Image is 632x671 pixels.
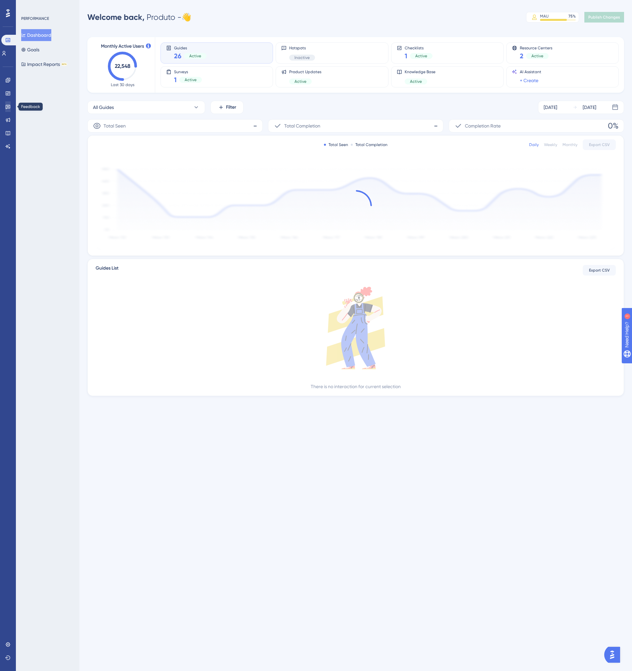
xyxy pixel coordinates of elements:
span: - [253,121,257,131]
button: Publish Changes [584,12,624,23]
button: Export CSV [583,139,616,150]
span: Last 30 days [111,82,134,87]
iframe: UserGuiding AI Assistant Launcher [604,645,624,665]
span: Completion Rate [465,122,501,130]
span: Active [294,79,306,84]
div: MAU [540,14,549,19]
span: Active [189,53,201,59]
span: Total Completion [284,122,320,130]
span: Filter [226,103,236,111]
div: [DATE] [544,103,557,111]
span: Knowledge Base [405,69,435,75]
span: Welcome back, [87,12,145,22]
div: [DATE] [583,103,596,111]
button: Impact ReportsBETA [21,58,67,70]
span: Product Updates [289,69,321,75]
span: Resource Centers [520,45,552,50]
button: All Guides [87,101,205,114]
div: Total Completion [351,142,387,147]
a: + Create [520,77,538,84]
span: Need Help? [16,2,41,10]
div: 75 % [568,14,576,19]
span: Surveys [174,69,202,74]
div: 1 [46,3,48,9]
span: Checklists [405,45,432,50]
span: 1 [174,75,177,84]
span: All Guides [93,103,114,111]
span: 1 [405,51,407,61]
div: Total Seen [324,142,348,147]
text: 22,548 [115,63,130,69]
span: - [434,121,438,131]
span: Guides [174,45,206,50]
span: Inactive [294,55,310,60]
div: Daily [529,142,539,147]
span: Total Seen [104,122,126,130]
span: 26 [174,51,181,61]
span: Hotspots [289,45,315,51]
button: Filter [210,101,244,114]
span: 2 [520,51,523,61]
span: 0% [608,121,618,131]
div: Weekly [544,142,557,147]
span: Active [185,77,197,82]
div: Produto - 👋 [87,12,191,23]
span: Export CSV [589,142,610,147]
span: Export CSV [589,268,610,273]
span: Active [531,53,543,59]
div: There is no interaction for current selection [311,383,401,390]
span: AI Assistant [520,69,541,75]
span: Monthly Active Users [101,42,144,50]
button: Goals [21,44,39,56]
div: PERFORMANCE [21,16,49,21]
div: BETA [61,63,67,66]
button: Dashboard [21,29,51,41]
span: Active [410,79,422,84]
span: Active [415,53,427,59]
button: Export CSV [583,265,616,276]
div: Monthly [563,142,577,147]
span: Publish Changes [588,15,620,20]
span: Guides List [96,264,118,276]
